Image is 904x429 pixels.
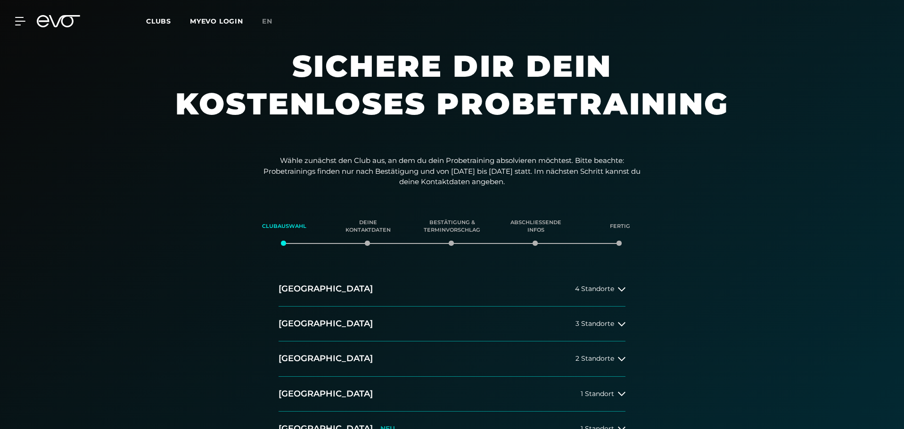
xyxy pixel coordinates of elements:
[422,214,482,239] div: Bestätigung & Terminvorschlag
[279,283,373,295] h2: [GEOGRAPHIC_DATA]
[146,17,171,25] span: Clubs
[279,377,625,412] button: [GEOGRAPHIC_DATA]1 Standort
[169,47,735,141] h1: Sichere dir dein kostenloses Probetraining
[190,17,243,25] a: MYEVO LOGIN
[262,16,284,27] a: en
[279,388,373,400] h2: [GEOGRAPHIC_DATA]
[581,390,614,397] span: 1 Standort
[254,214,314,239] div: Clubauswahl
[575,320,614,327] span: 3 Standorte
[338,214,398,239] div: Deine Kontaktdaten
[279,307,625,341] button: [GEOGRAPHIC_DATA]3 Standorte
[575,355,614,362] span: 2 Standorte
[590,214,650,239] div: Fertig
[146,16,190,25] a: Clubs
[279,341,625,376] button: [GEOGRAPHIC_DATA]2 Standorte
[263,155,641,187] p: Wähle zunächst den Club aus, an dem du dein Probetraining absolvieren möchtest. Bitte beachte: Pr...
[279,272,625,307] button: [GEOGRAPHIC_DATA]4 Standorte
[575,285,614,292] span: 4 Standorte
[279,318,373,330] h2: [GEOGRAPHIC_DATA]
[506,214,566,239] div: Abschließende Infos
[262,17,272,25] span: en
[279,353,373,364] h2: [GEOGRAPHIC_DATA]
